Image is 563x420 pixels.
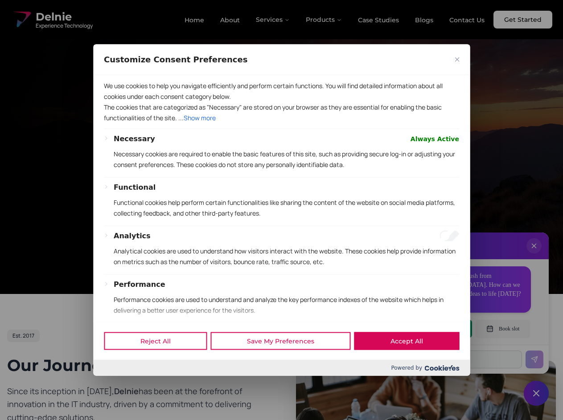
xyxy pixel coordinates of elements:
[354,332,459,350] button: Accept All
[114,182,156,192] button: Functional
[424,365,459,371] img: Cookieyes logo
[411,133,459,144] span: Always Active
[455,57,459,61] img: Close
[114,197,459,218] p: Functional cookies help perform certain functionalities like sharing the content of the website o...
[114,245,459,267] p: Analytical cookies are used to understand how visitors interact with the website. These cookies h...
[114,230,151,241] button: Analytics
[93,360,470,376] div: Powered by
[440,230,459,241] input: Enable Analytics
[104,80,459,102] p: We use cookies to help you navigate efficiently and perform certain functions. You will find deta...
[104,54,247,65] span: Customize Consent Preferences
[114,279,165,290] button: Performance
[104,102,459,123] p: The cookies that are categorized as "Necessary" are stored on your browser as they are essential ...
[114,133,155,144] button: Necessary
[114,294,459,315] p: Performance cookies are used to understand and analyze the key performance indexes of the website...
[184,112,216,123] button: Show more
[104,332,207,350] button: Reject All
[210,332,350,350] button: Save My Preferences
[114,148,459,170] p: Necessary cookies are required to enable the basic features of this site, such as providing secur...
